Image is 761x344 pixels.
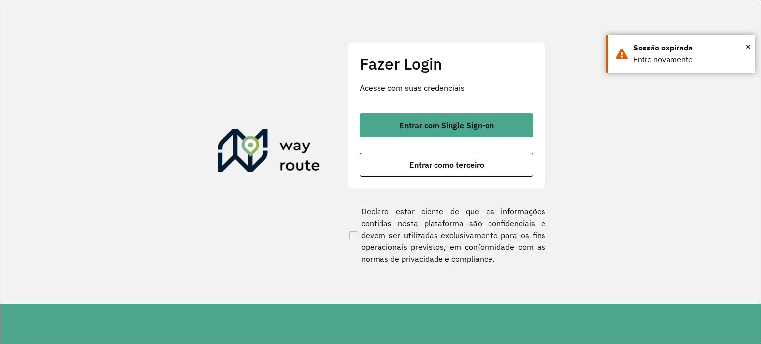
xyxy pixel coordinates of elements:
h2: Fazer Login [360,54,533,73]
span: Entrar como terceiro [409,161,484,169]
span: × [746,39,751,54]
span: Entrar com Single Sign-on [399,121,494,129]
div: Entre novamente [633,54,748,66]
div: Sessão expirada [633,42,748,54]
p: Acesse com suas credenciais [360,82,533,94]
label: Declaro estar ciente de que as informações contidas nesta plataforma são confidenciais e devem se... [347,205,545,265]
button: button [360,153,533,177]
button: button [360,113,533,137]
img: Roteirizador AmbevTech [218,129,320,176]
button: Close [746,39,751,54]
